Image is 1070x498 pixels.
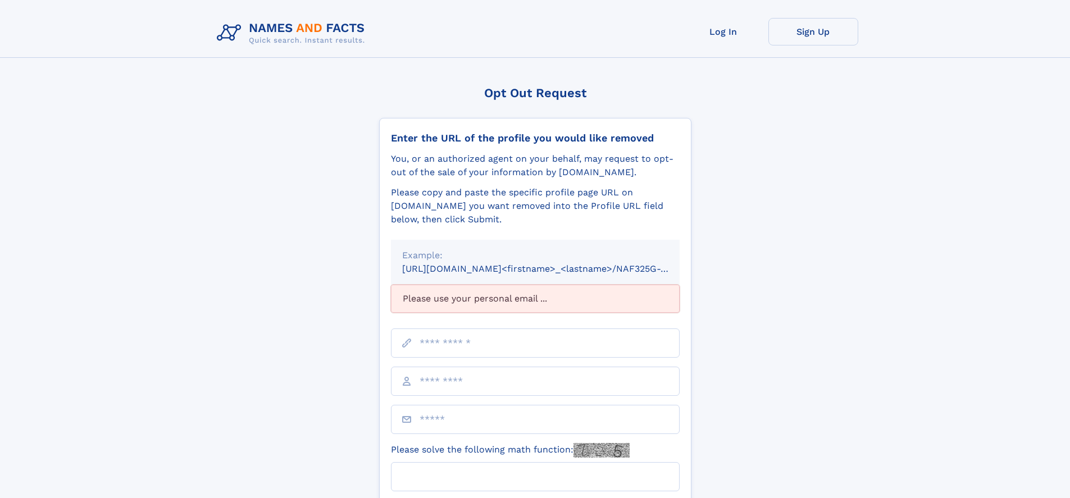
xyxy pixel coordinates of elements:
a: Log In [679,18,768,45]
div: Example: [402,249,668,262]
div: You, or an authorized agent on your behalf, may request to opt-out of the sale of your informatio... [391,152,680,179]
div: Please copy and paste the specific profile page URL on [DOMAIN_NAME] you want removed into the Pr... [391,186,680,226]
small: [URL][DOMAIN_NAME]<firstname>_<lastname>/NAF325G-xxxxxxxx [402,263,701,274]
div: Opt Out Request [379,86,691,100]
a: Sign Up [768,18,858,45]
label: Please solve the following math function: [391,443,630,458]
img: Logo Names and Facts [212,18,374,48]
div: Enter the URL of the profile you would like removed [391,132,680,144]
div: Please use your personal email ... [391,285,680,313]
